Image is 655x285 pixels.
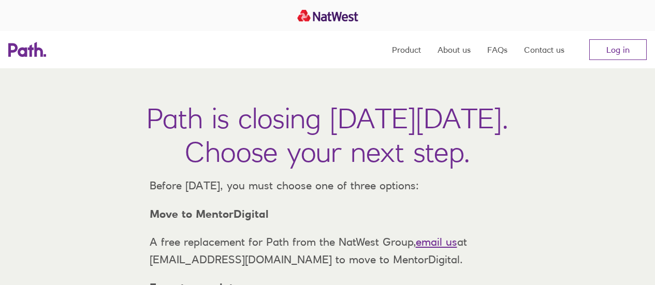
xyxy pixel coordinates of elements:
[524,31,564,68] a: Contact us
[487,31,507,68] a: FAQs
[438,31,471,68] a: About us
[150,207,269,220] strong: Move to MentorDigital
[141,233,514,268] p: A free replacement for Path from the NatWest Group, at [EMAIL_ADDRESS][DOMAIN_NAME] to move to Me...
[392,31,421,68] a: Product
[147,101,508,169] h1: Path is closing [DATE][DATE]. Choose your next step.
[589,39,647,60] a: Log in
[416,235,457,248] a: email us
[141,177,514,194] p: Before [DATE], you must choose one of three options:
